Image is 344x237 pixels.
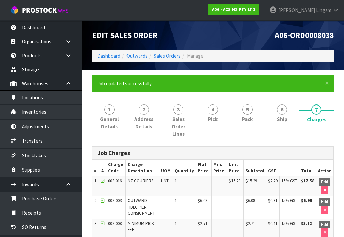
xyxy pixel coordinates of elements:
a: Sales Orders [154,53,181,59]
a: Dashboard [97,53,120,59]
span: $6.08 [245,198,255,204]
span: 1 [175,198,177,204]
th: Quantity [173,160,196,176]
img: cube-alt.png [10,6,19,14]
strong: $6.99 [301,198,312,204]
span: $15.29 [245,178,257,184]
span: Address Details [132,115,156,130]
span: Job updated successfully [97,80,152,87]
span: 1 [175,221,177,226]
span: 6 [277,104,287,115]
th: Charge Description [125,160,159,176]
span: 15% GST [281,198,297,204]
span: $0.91 [268,198,278,204]
span: [PERSON_NAME] [278,7,315,13]
span: 2 [139,104,149,115]
span: UNT [161,178,169,184]
span: General Details [97,115,121,130]
span: 008-008 [108,221,122,226]
th: Action [316,160,333,176]
span: Pick [208,115,218,123]
span: Lingam [316,7,331,13]
span: $0.41 [268,221,278,226]
span: 3 [173,104,183,115]
span: Edit Sales Order [92,30,158,40]
td: 2 [92,196,99,219]
span: Charges [307,116,326,123]
small: WMS [58,8,69,14]
th: Unit Price [227,160,243,176]
a: Outwards [126,53,148,59]
span: Sales Order Lines [166,115,191,137]
strong: $17.58 [301,178,314,184]
td: 1 [92,176,99,196]
span: 15% GST [281,221,297,226]
span: 15% GST [281,178,297,184]
span: $6.08 [198,198,207,204]
th: GST [266,160,299,176]
th: Flat Price [196,160,212,176]
span: $2.71 [198,221,207,226]
span: MINIMUM PICK FEE [128,221,154,233]
strong: $3.12 [301,221,312,226]
strong: A06 - ACS NZ PTY LTD [212,6,255,12]
span: 7 [311,104,321,115]
h3: Job Charges [98,150,328,156]
span: $2.71 [245,221,255,226]
span: Manage [187,53,204,59]
span: 1 [104,104,115,115]
span: Pack [242,115,253,123]
a: A06 - ACS NZ PTY LTD [208,4,259,15]
span: 5 [242,104,253,115]
span: A06-ORD0008038 [275,30,334,40]
span: 4 [208,104,218,115]
th: Min. Price [211,160,227,176]
span: 003-016 [108,178,122,184]
button: Edit [319,178,330,186]
th: Total [299,160,316,176]
span: 008-003 [108,198,122,204]
button: Edit [319,221,330,229]
th: Subtotal [243,160,266,176]
th: Charge Code [106,160,126,176]
th: A [99,160,106,176]
span: OUTWARD HDLG PER CONSIGNMENT [128,198,155,216]
span: 1 [175,178,177,184]
th: # [92,160,99,176]
th: UOM [159,160,173,176]
span: $15.29 [229,178,240,184]
span: Ship [277,115,287,123]
span: $2.29 [268,178,278,184]
span: ProStock [22,6,57,15]
span: × [325,78,329,88]
span: NZ COURIERS [128,178,153,184]
button: Edit [319,198,330,206]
